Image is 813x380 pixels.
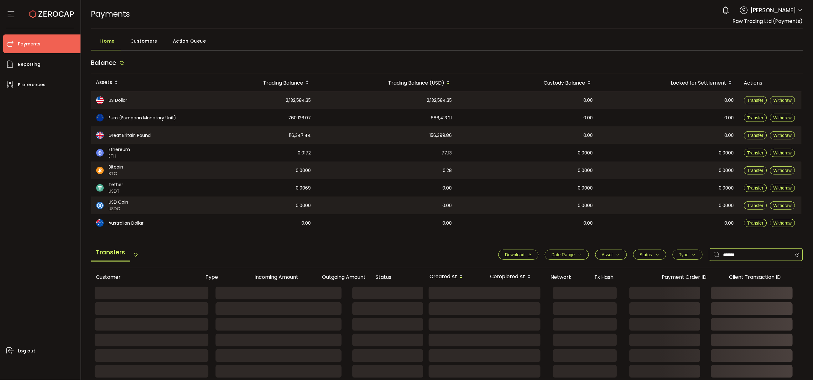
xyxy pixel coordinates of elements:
span: Euro (European Monetary Unit) [109,115,176,121]
span: 0.0000 [719,185,734,192]
span: 0.00 [443,185,452,192]
div: Customer [91,273,201,281]
div: Incoming Amount [236,273,304,281]
button: Transfer [744,166,767,174]
button: Withdraw [770,149,795,157]
span: 0.00 [725,114,734,122]
button: Withdraw [770,114,795,122]
span: Transfer [748,203,764,208]
span: USDC [109,206,128,212]
div: Created At [425,272,485,282]
span: 0.0000 [719,167,734,174]
span: 886,413.21 [431,114,452,122]
div: Trading Balance [188,77,316,88]
span: Tether [109,181,123,188]
span: 0.00 [584,220,593,227]
span: 0.0000 [296,167,311,174]
span: 2,132,584.35 [286,97,311,104]
span: Ethereum [109,146,130,153]
span: Payments [91,8,130,19]
img: usdc_portfolio.svg [96,202,104,209]
span: USDT [109,188,123,195]
span: Type [679,252,689,257]
button: Transfer [744,96,767,104]
img: gbp_portfolio.svg [96,132,104,139]
span: Log out [18,346,35,356]
span: 0.00 [725,97,734,104]
span: Transfer [748,185,764,190]
button: Withdraw [770,201,795,210]
button: Withdraw [770,96,795,104]
span: Australian Dollar [109,220,144,226]
span: Home [101,35,115,47]
span: [PERSON_NAME] [751,6,796,14]
span: Transfer [748,168,764,173]
span: Transfer [748,133,764,138]
div: Network [546,273,590,281]
iframe: Chat Widget [740,312,813,380]
span: Withdraw [774,168,792,173]
span: 0.0000 [578,202,593,209]
span: 0.0000 [578,185,593,192]
span: 0.0000 [296,202,311,209]
img: btc_portfolio.svg [96,167,104,174]
span: Withdraw [774,185,792,190]
span: Withdraw [774,115,792,120]
span: Balance [91,58,117,67]
span: Transfer [748,98,764,103]
button: Transfer [744,149,767,157]
button: Transfer [744,131,767,139]
span: 0.0000 [578,167,593,174]
span: 0.0000 [578,149,593,157]
span: 0.00 [584,97,593,104]
span: 0.0069 [296,185,311,192]
div: Type [201,273,236,281]
div: Outgoing Amount [304,273,371,281]
img: eur_portfolio.svg [96,114,104,122]
button: Date Range [545,250,589,260]
div: Assets [91,77,188,88]
span: BTC [109,170,123,177]
img: usd_portfolio.svg [96,96,104,104]
span: Withdraw [774,203,792,208]
span: 760,126.07 [289,114,311,122]
span: Withdraw [774,133,792,138]
span: USD Coin [109,199,128,206]
button: Withdraw [770,219,795,227]
span: 0.00 [443,202,452,209]
div: Custody Balance [457,77,598,88]
button: Transfer [744,219,767,227]
button: Type [673,250,703,260]
span: Customers [130,35,157,47]
img: eth_portfolio.svg [96,149,104,157]
span: Transfer [748,150,764,155]
span: 0.28 [443,167,452,174]
div: Payment Order ID [657,273,724,281]
div: Tx Hash [590,273,657,281]
button: Transfer [744,184,767,192]
span: 2,132,584.35 [427,97,452,104]
span: Reporting [18,60,40,69]
span: Transfer [748,115,764,120]
div: Actions [739,79,802,86]
span: 0.0000 [719,149,734,157]
button: Transfer [744,114,767,122]
button: Transfer [744,201,767,210]
span: Date Range [551,252,575,257]
span: Status [640,252,652,257]
span: US Dollar [109,97,128,104]
span: 0.00 [725,132,734,139]
span: 0.00 [584,132,593,139]
span: Great Britain Pound [109,132,151,139]
img: aud_portfolio.svg [96,219,104,227]
div: Status [371,273,425,281]
span: 0.0172 [298,149,311,157]
div: Client Transaction ID [724,273,802,281]
div: Trading Balance (USD) [316,77,457,88]
span: Transfers [91,244,130,262]
span: Withdraw [774,98,792,103]
button: Withdraw [770,184,795,192]
span: Raw Trading Ltd (Payments) [733,18,803,25]
button: Withdraw [770,131,795,139]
